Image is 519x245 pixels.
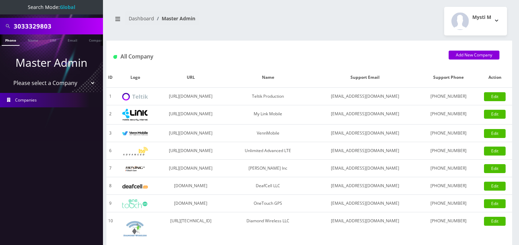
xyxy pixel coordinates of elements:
td: Teltik Production [226,88,310,105]
img: Rexing Inc [122,166,148,172]
span: Companies [15,97,37,103]
td: [PHONE_NUMBER] [420,195,477,212]
img: All Company [113,55,117,59]
td: [PHONE_NUMBER] [420,88,477,105]
td: VennMobile [226,125,310,142]
td: [EMAIL_ADDRESS][DOMAIN_NAME] [310,177,420,195]
td: [PERSON_NAME] Inc [226,160,310,177]
th: Name [226,67,310,88]
a: Name [24,34,42,45]
a: Edit [484,164,506,173]
td: 3 [106,125,115,142]
td: 2 [106,105,115,125]
td: DeafCell LLC [226,177,310,195]
td: [EMAIL_ADDRESS][DOMAIN_NAME] [310,105,420,125]
td: [DOMAIN_NAME] [156,195,226,212]
a: Email [64,34,81,45]
td: [PHONE_NUMBER] [420,125,477,142]
img: Diamond Wireless LLC [122,216,148,242]
td: OneTouch GPS [226,195,310,212]
button: Mysti M [444,7,507,35]
th: Support Email [310,67,420,88]
th: Support Phone [420,67,477,88]
span: Search Mode: [28,4,75,10]
td: Unlimited Advanced LTE [226,142,310,160]
strong: Global [60,4,75,10]
td: [EMAIL_ADDRESS][DOMAIN_NAME] [310,160,420,177]
img: OneTouch GPS [122,199,148,208]
a: Edit [484,110,506,119]
td: My Link Mobile [226,105,310,125]
img: Unlimited Advanced LTE [122,147,148,156]
td: 8 [106,177,115,195]
img: My Link Mobile [122,109,148,121]
td: [URL][DOMAIN_NAME] [156,105,226,125]
td: 9 [106,195,115,212]
td: [EMAIL_ADDRESS][DOMAIN_NAME] [310,88,420,105]
a: Edit [484,217,506,226]
td: [PHONE_NUMBER] [420,105,477,125]
nav: breadcrumb [112,11,304,31]
td: [EMAIL_ADDRESS][DOMAIN_NAME] [310,125,420,142]
h2: Mysti M [472,14,491,20]
td: [PHONE_NUMBER] [420,142,477,160]
a: Edit [484,199,506,208]
td: [URL][DOMAIN_NAME] [156,142,226,160]
a: Edit [484,129,506,138]
img: VennMobile [122,131,148,136]
th: ID [106,67,115,88]
td: [EMAIL_ADDRESS][DOMAIN_NAME] [310,195,420,212]
li: Master Admin [154,15,195,22]
td: [URL][DOMAIN_NAME] [156,160,226,177]
img: Teltik Production [122,93,148,101]
a: Dashboard [129,15,154,22]
th: URL [156,67,226,88]
a: Add New Company [449,51,499,60]
h1: All Company [113,53,438,60]
th: Logo [115,67,156,88]
td: [DOMAIN_NAME] [156,177,226,195]
th: Action [477,67,512,88]
td: [URL][DOMAIN_NAME] [156,88,226,105]
td: [EMAIL_ADDRESS][DOMAIN_NAME] [310,142,420,160]
td: 7 [106,160,115,177]
img: DeafCell LLC [122,184,148,189]
td: 6 [106,142,115,160]
a: Edit [484,182,506,191]
td: [PHONE_NUMBER] [420,177,477,195]
td: [PHONE_NUMBER] [420,160,477,177]
a: SIM [46,34,59,45]
td: 1 [106,88,115,105]
a: Company [85,34,108,45]
input: Search All Companies [14,20,101,33]
a: Edit [484,92,506,101]
a: Edit [484,147,506,156]
a: Phone [2,34,20,46]
td: [URL][DOMAIN_NAME] [156,125,226,142]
